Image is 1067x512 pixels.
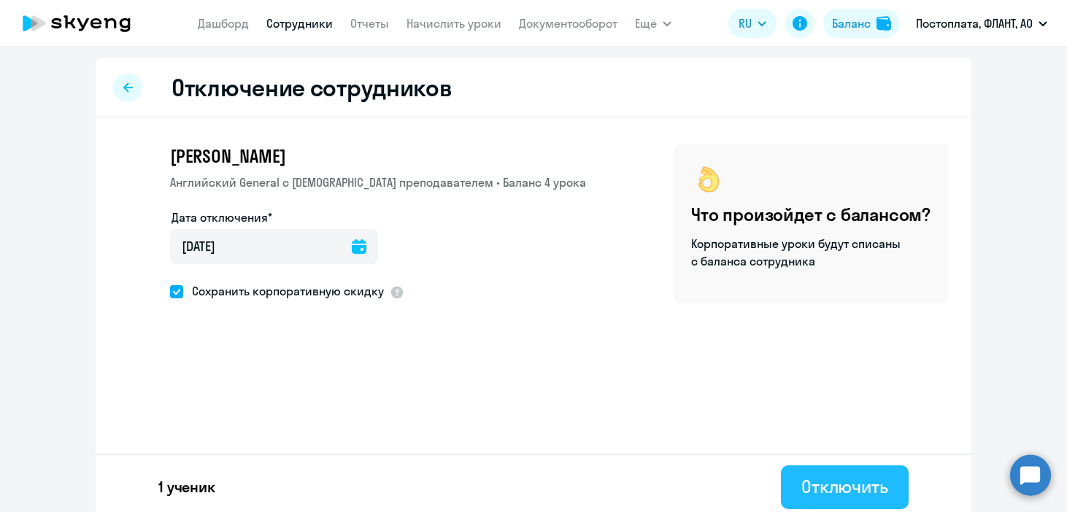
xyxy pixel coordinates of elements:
[635,15,657,32] span: Ещё
[877,16,891,31] img: balance
[739,15,752,32] span: RU
[172,209,272,226] label: Дата отключения*
[170,144,285,168] span: [PERSON_NAME]
[635,9,671,38] button: Ещё
[183,282,384,300] span: Сохранить корпоративную скидку
[519,16,617,31] a: Документооборот
[170,174,586,191] p: Английский General с [DEMOGRAPHIC_DATA] преподавателем • Баланс 4 урока
[781,465,909,509] button: Отключить
[691,162,726,197] img: ok
[172,73,452,102] h2: Отключение сотрудников
[728,9,777,38] button: RU
[158,477,215,497] p: 1 ученик
[407,16,501,31] a: Начислить уроки
[691,235,903,270] p: Корпоративные уроки будут списаны с баланса сотрудника
[801,475,888,498] div: Отключить
[170,229,378,264] input: дд.мм.гггг
[266,16,333,31] a: Сотрудники
[909,6,1055,41] button: Постоплата, ФЛАНТ, АО
[350,16,389,31] a: Отчеты
[198,16,249,31] a: Дашборд
[916,15,1033,32] p: Постоплата, ФЛАНТ, АО
[691,203,931,226] h4: Что произойдет с балансом?
[823,9,900,38] button: Балансbalance
[832,15,871,32] div: Баланс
